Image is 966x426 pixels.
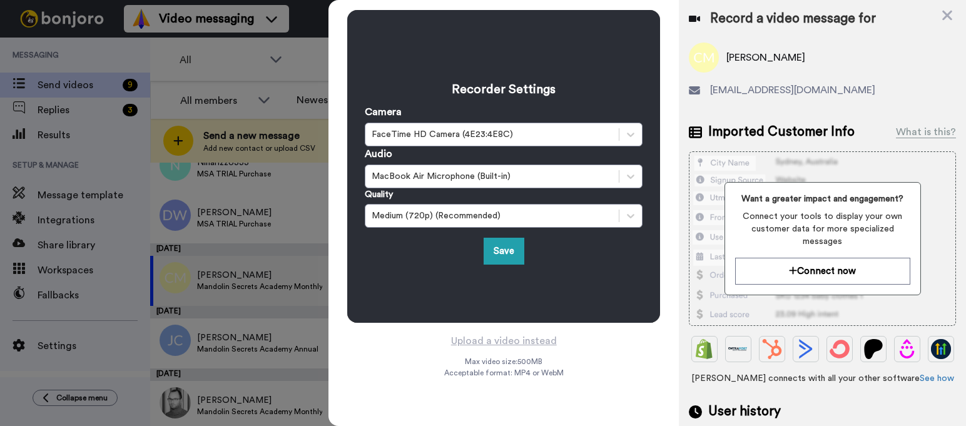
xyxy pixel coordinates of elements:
[710,83,875,98] span: [EMAIL_ADDRESS][DOMAIN_NAME]
[372,170,613,183] div: MacBook Air Microphone (Built-in)
[728,339,748,359] img: Ontraport
[931,339,951,359] img: GoHighLevel
[735,193,910,205] span: Want a greater impact and engagement?
[762,339,782,359] img: Hubspot
[796,339,816,359] img: ActiveCampaign
[896,124,956,139] div: What is this?
[689,372,956,385] span: [PERSON_NAME] connects with all your other software
[372,210,613,222] div: Medium (720p) (Recommended)
[920,374,954,383] a: See how
[708,402,781,421] span: User history
[365,188,393,201] label: Quality
[465,357,542,367] span: Max video size: 500 MB
[444,368,564,378] span: Acceptable format: MP4 or WebM
[735,210,910,248] span: Connect your tools to display your own customer data for more specialized messages
[830,339,850,359] img: ConvertKit
[863,339,883,359] img: Patreon
[365,146,392,161] label: Audio
[735,258,910,285] button: Connect now
[484,238,524,265] button: Save
[372,128,613,141] div: FaceTime HD Camera (4E23:4E8C)
[694,339,714,359] img: Shopify
[897,339,917,359] img: Drip
[365,104,402,119] label: Camera
[708,123,855,141] span: Imported Customer Info
[365,81,643,98] h3: Recorder Settings
[447,333,561,349] button: Upload a video instead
